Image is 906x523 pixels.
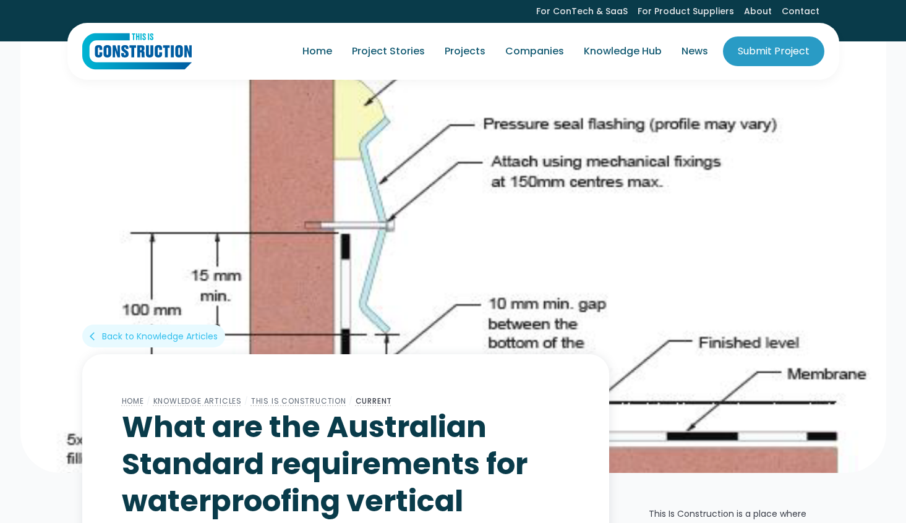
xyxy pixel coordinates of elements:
[144,394,153,409] div: /
[723,36,824,66] a: Submit Project
[153,396,242,406] a: Knowledge Articles
[342,34,435,69] a: Project Stories
[293,34,342,69] a: Home
[20,40,886,473] img: What are the Australian Standard requirements for waterproofing vertical termination details?
[242,394,251,409] div: /
[90,330,100,342] div: arrow_back_ios
[672,34,718,69] a: News
[738,44,810,59] div: Submit Project
[251,396,346,406] a: This Is Construction
[574,34,672,69] a: Knowledge Hub
[122,396,144,406] a: Home
[82,33,192,70] img: This Is Construction Logo
[435,34,495,69] a: Projects
[346,394,356,409] div: /
[82,33,192,70] a: home
[495,34,574,69] a: Companies
[102,330,218,342] div: Back to Knowledge Articles
[356,396,393,406] a: Current
[82,325,225,347] a: arrow_back_iosBack to Knowledge Articles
